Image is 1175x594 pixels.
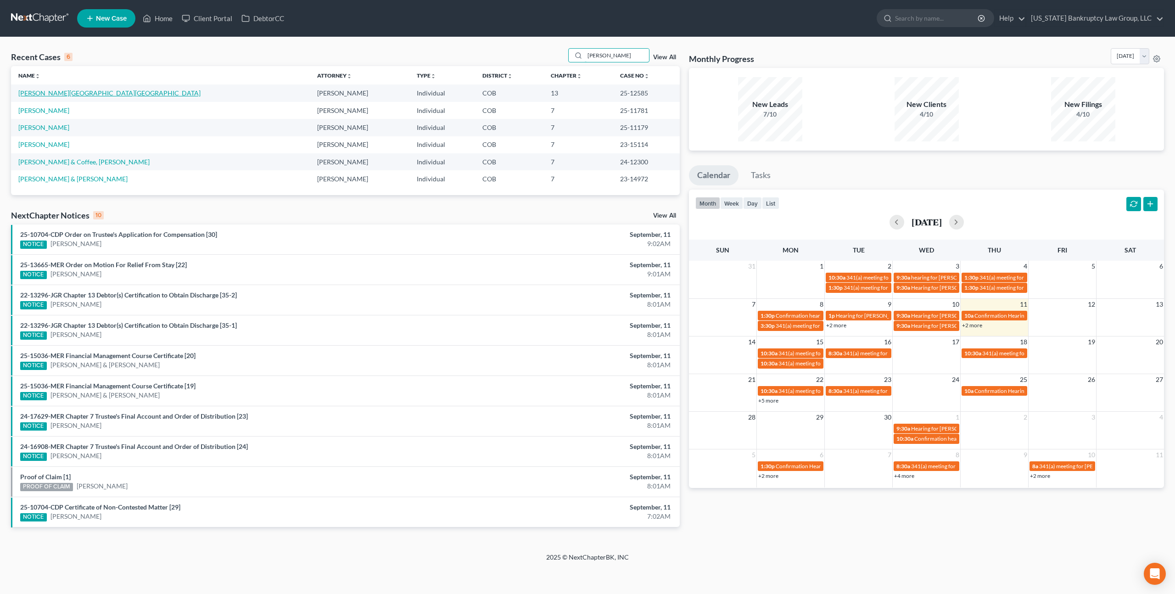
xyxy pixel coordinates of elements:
div: New Filings [1051,99,1115,110]
span: Hearing for [PERSON_NAME] [836,312,907,319]
span: 341(a) meeting for [PERSON_NAME] [846,274,935,281]
a: [PERSON_NAME] [50,300,101,309]
span: 1p [828,312,835,319]
span: 3 [1091,412,1096,423]
div: 7/10 [738,110,802,119]
span: New Case [96,15,127,22]
span: 13 [1155,299,1164,310]
div: 9:01AM [460,269,671,279]
span: 10 [951,299,960,310]
a: +2 more [962,322,982,329]
td: [PERSON_NAME] [310,102,409,119]
span: 341(a) meeting for [PERSON_NAME] [778,360,867,367]
i: unfold_more [347,73,352,79]
td: COB [475,119,543,136]
div: September, 11 [460,260,671,269]
a: [PERSON_NAME] [18,140,69,148]
span: 10:30a [896,435,913,442]
span: 31 [747,261,756,272]
a: 25-13665-MER Order on Motion For Relief From Stay [22] [20,261,187,269]
div: NOTICE [20,422,47,431]
td: 25-11781 [613,102,680,119]
span: 23 [883,374,892,385]
td: COB [475,170,543,187]
td: 7 [543,170,613,187]
td: COB [475,102,543,119]
div: Open Intercom Messenger [1144,563,1166,585]
span: 10:30a [828,274,845,281]
div: September, 11 [460,351,671,360]
span: 25 [1019,374,1028,385]
span: Confirmation hearing for [PERSON_NAME] [914,435,1018,442]
a: 25-15036-MER Financial Management Course Certificate [19] [20,382,196,390]
a: Client Portal [177,10,237,27]
span: Thu [988,246,1001,254]
div: NextChapter Notices [11,210,104,221]
div: 6 [64,53,73,61]
span: 5 [1091,261,1096,272]
td: [PERSON_NAME] [310,136,409,153]
span: Hearing for [PERSON_NAME] [911,322,983,329]
span: 27 [1155,374,1164,385]
div: 8:01AM [460,360,671,370]
span: 10 [1087,449,1096,460]
input: Search by name... [585,49,649,62]
span: 341(a) meeting for [PERSON_NAME] [844,284,932,291]
div: NOTICE [20,241,47,249]
a: [PERSON_NAME] & [PERSON_NAME] [50,391,160,400]
a: [PERSON_NAME] & [PERSON_NAME] [18,175,128,183]
span: 18 [1019,336,1028,347]
button: day [743,197,762,209]
div: NOTICE [20,362,47,370]
a: [US_STATE] Bankruptcy Law Group, LLC [1026,10,1164,27]
span: 21 [747,374,756,385]
span: 20 [1155,336,1164,347]
div: New Clients [895,99,959,110]
div: September, 11 [460,503,671,512]
span: 10:30a [761,387,778,394]
div: 7:02AM [460,512,671,521]
span: Hearing for [PERSON_NAME] [911,312,983,319]
span: 2 [1023,412,1028,423]
td: 7 [543,136,613,153]
a: [PERSON_NAME] [77,482,128,491]
i: unfold_more [35,73,40,79]
span: Hearing for [PERSON_NAME] & [PERSON_NAME] [911,284,1031,291]
span: Fri [1057,246,1067,254]
span: 341(a) meeting for [PERSON_NAME] & [PERSON_NAME] [843,350,980,357]
td: 24-12300 [613,153,680,170]
div: September, 11 [460,412,671,421]
span: 8 [819,299,824,310]
td: Individual [409,136,475,153]
span: 3 [955,261,960,272]
span: 28 [747,412,756,423]
a: +5 more [758,397,778,404]
span: 10:30a [761,360,778,367]
td: [PERSON_NAME] [310,170,409,187]
span: Sat [1125,246,1136,254]
div: NOTICE [20,513,47,521]
span: 341(a) meeting for [PERSON_NAME] [982,350,1071,357]
span: 9:30a [896,322,910,329]
div: PROOF OF CLAIM [20,483,73,491]
span: 6 [1158,261,1164,272]
span: Confirmation Hearing for [PERSON_NAME] [776,463,881,470]
a: 25-10704-CDP Order on Trustee's Application for Compensation [30] [20,230,217,238]
a: [PERSON_NAME] [50,269,101,279]
div: Recent Cases [11,51,73,62]
a: 24-17629-MER Chapter 7 Trustee's Final Account and Order of Distribution [23] [20,412,248,420]
button: list [762,197,779,209]
span: 341(a) meeting for Trinity [PERSON_NAME] [843,387,948,394]
div: NOTICE [20,301,47,309]
a: Nameunfold_more [18,72,40,79]
div: September, 11 [460,321,671,330]
div: 8:01AM [460,391,671,400]
span: 12 [1087,299,1096,310]
span: 8:30a [828,387,842,394]
span: 341(a) meeting for [PERSON_NAME] [979,274,1068,281]
a: [PERSON_NAME][GEOGRAPHIC_DATA][GEOGRAPHIC_DATA] [18,89,201,97]
div: September, 11 [460,230,671,239]
a: +4 more [894,472,914,479]
a: [PERSON_NAME] & Coffee, [PERSON_NAME] [18,158,150,166]
a: [PERSON_NAME] & [PERSON_NAME] [50,360,160,370]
